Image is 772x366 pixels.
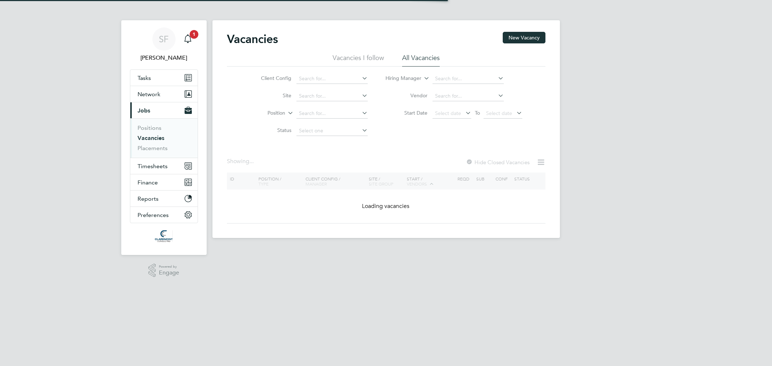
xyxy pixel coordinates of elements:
[244,110,285,117] label: Position
[296,126,368,136] input: Select one
[130,174,198,190] button: Finance
[130,207,198,223] button: Preferences
[138,107,150,114] span: Jobs
[155,230,173,242] img: claremontconsulting1-logo-retina.png
[130,158,198,174] button: Timesheets
[250,75,291,81] label: Client Config
[130,86,198,102] button: Network
[190,30,198,39] span: 1
[503,32,545,43] button: New Vacancy
[435,110,461,116] span: Select date
[380,75,421,82] label: Hiring Manager
[249,158,254,165] span: ...
[138,135,164,141] a: Vacancies
[130,102,198,118] button: Jobs
[138,195,159,202] span: Reports
[296,108,368,119] input: Search for...
[386,92,427,99] label: Vendor
[227,32,278,46] h2: Vacancies
[402,54,440,67] li: All Vacancies
[138,212,169,218] span: Preferences
[296,91,368,101] input: Search for...
[433,91,504,101] input: Search for...
[473,108,482,118] span: To
[159,270,179,276] span: Engage
[121,20,207,255] nav: Main navigation
[486,110,512,116] span: Select date
[466,159,530,166] label: Hide Closed Vacancies
[130,70,198,86] a: Tasks
[130,191,198,207] button: Reports
[159,264,179,270] span: Powered by
[130,118,198,158] div: Jobs
[138,91,160,98] span: Network
[433,74,504,84] input: Search for...
[296,74,368,84] input: Search for...
[250,127,291,133] label: Status
[130,54,198,62] span: Sam Fullman
[386,110,427,116] label: Start Date
[181,27,195,51] a: 1
[130,230,198,242] a: Go to home page
[138,163,168,170] span: Timesheets
[333,54,384,67] li: Vacancies I follow
[138,124,161,131] a: Positions
[159,34,169,44] span: SF
[138,179,158,186] span: Finance
[250,92,291,99] label: Site
[227,158,255,165] div: Showing
[138,75,151,81] span: Tasks
[138,145,168,152] a: Placements
[130,27,198,62] a: SF[PERSON_NAME]
[148,264,179,277] a: Powered byEngage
